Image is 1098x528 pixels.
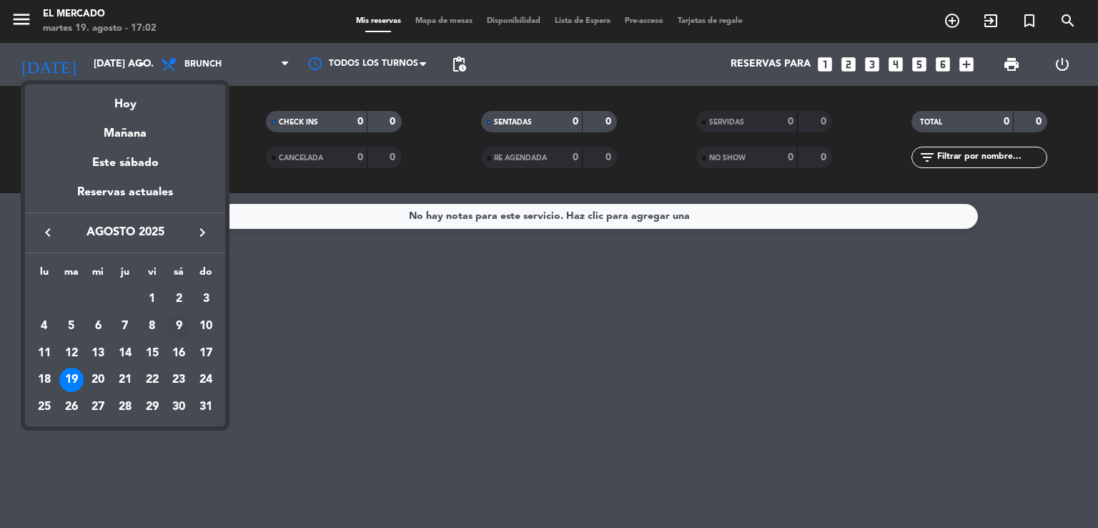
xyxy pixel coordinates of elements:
[192,313,219,340] td: 10 de agosto de 2025
[59,368,84,392] div: 19
[58,313,85,340] td: 5 de agosto de 2025
[84,366,112,393] td: 20 de agosto de 2025
[39,224,56,241] i: keyboard_arrow_left
[31,340,58,367] td: 11 de agosto de 2025
[86,314,110,338] div: 6
[84,393,112,421] td: 27 de agosto de 2025
[86,341,110,366] div: 13
[194,368,218,392] div: 24
[166,366,193,393] td: 23 de agosto de 2025
[112,264,139,286] th: jueves
[194,224,211,241] i: keyboard_arrow_right
[112,340,139,367] td: 14 de agosto de 2025
[32,314,56,338] div: 4
[139,366,166,393] td: 22 de agosto de 2025
[84,264,112,286] th: miércoles
[32,395,56,419] div: 25
[35,223,61,242] button: keyboard_arrow_left
[31,393,58,421] td: 25 de agosto de 2025
[31,285,139,313] td: AGO.
[32,368,56,392] div: 18
[59,395,84,419] div: 26
[112,393,139,421] td: 28 de agosto de 2025
[113,341,137,366] div: 14
[166,340,193,367] td: 16 de agosto de 2025
[167,368,191,392] div: 23
[192,264,219,286] th: domingo
[140,314,164,338] div: 8
[167,395,191,419] div: 30
[140,368,164,392] div: 22
[139,393,166,421] td: 29 de agosto de 2025
[167,287,191,311] div: 2
[84,340,112,367] td: 13 de agosto de 2025
[84,313,112,340] td: 6 de agosto de 2025
[139,264,166,286] th: viernes
[166,393,193,421] td: 30 de agosto de 2025
[166,285,193,313] td: 2 de agosto de 2025
[31,366,58,393] td: 18 de agosto de 2025
[113,314,137,338] div: 7
[113,368,137,392] div: 21
[192,393,219,421] td: 31 de agosto de 2025
[139,340,166,367] td: 15 de agosto de 2025
[166,313,193,340] td: 9 de agosto de 2025
[192,340,219,367] td: 17 de agosto de 2025
[25,114,225,143] div: Mañana
[25,84,225,114] div: Hoy
[113,395,137,419] div: 28
[58,264,85,286] th: martes
[58,366,85,393] td: 19 de agosto de 2025
[189,223,215,242] button: keyboard_arrow_right
[192,285,219,313] td: 3 de agosto de 2025
[59,341,84,366] div: 12
[194,341,218,366] div: 17
[167,341,191,366] div: 16
[194,395,218,419] div: 31
[86,368,110,392] div: 20
[194,287,218,311] div: 3
[32,341,56,366] div: 11
[31,264,58,286] th: lunes
[112,366,139,393] td: 21 de agosto de 2025
[31,313,58,340] td: 4 de agosto de 2025
[140,395,164,419] div: 29
[25,143,225,183] div: Este sábado
[61,223,189,242] span: agosto 2025
[194,314,218,338] div: 10
[140,287,164,311] div: 1
[86,395,110,419] div: 27
[166,264,193,286] th: sábado
[192,366,219,393] td: 24 de agosto de 2025
[58,393,85,421] td: 26 de agosto de 2025
[139,285,166,313] td: 1 de agosto de 2025
[112,313,139,340] td: 7 de agosto de 2025
[58,340,85,367] td: 12 de agosto de 2025
[167,314,191,338] div: 9
[139,313,166,340] td: 8 de agosto de 2025
[59,314,84,338] div: 5
[25,183,225,212] div: Reservas actuales
[140,341,164,366] div: 15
